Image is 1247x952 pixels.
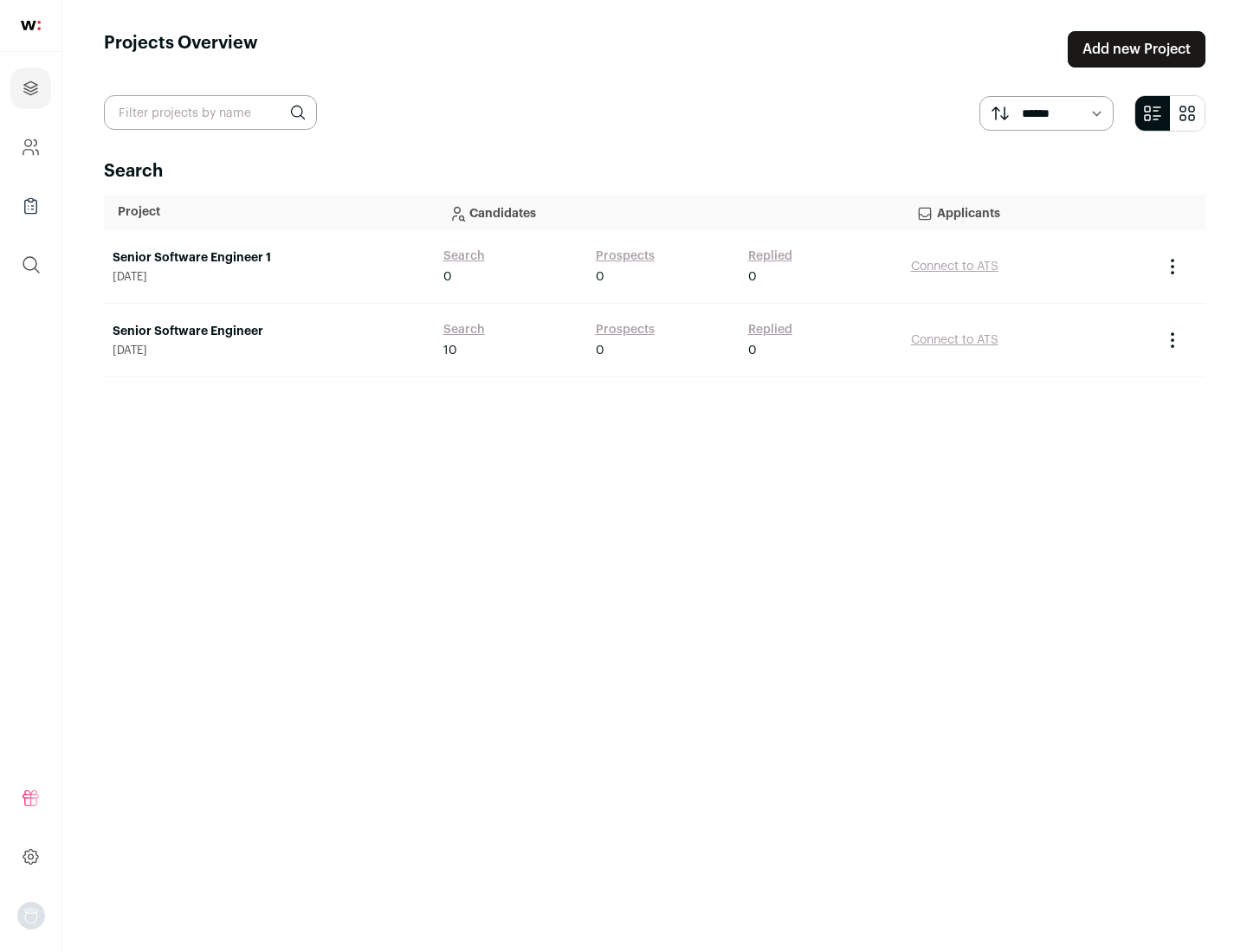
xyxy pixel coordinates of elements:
[748,268,757,286] span: 0
[748,342,757,359] span: 0
[443,248,485,265] a: Search
[21,21,41,30] img: wellfound-shorthand-0d5821cbd27db2630d0214b213865d53afaa358527fdda9d0ea32b1df1b89c2c.svg
[443,268,452,286] span: 0
[1068,31,1205,68] a: Add new Project
[911,261,998,273] a: Connect to ATS
[104,31,258,68] h1: Projects Overview
[113,344,426,357] span: [DATE]
[596,321,655,338] a: Prospects
[104,159,1205,183] h2: Search
[113,270,426,284] span: [DATE]
[17,902,45,929] img: nopic.png
[10,126,51,168] a: Company and ATS Settings
[10,185,51,227] a: Company Lists
[748,248,792,265] a: Replied
[17,902,45,929] button: Open dropdown
[596,268,604,286] span: 0
[104,95,317,130] input: Filter projects by name
[916,195,1140,229] p: Applicants
[596,342,604,359] span: 0
[443,321,485,338] a: Search
[113,323,426,340] a: Senior Software Engineer
[596,248,655,265] a: Prospects
[748,321,792,338] a: Replied
[443,342,457,359] span: 10
[1162,330,1183,351] button: Project Actions
[10,68,51,109] a: Projects
[113,249,426,267] a: Senior Software Engineer 1
[1162,256,1183,277] button: Project Actions
[449,195,888,229] p: Candidates
[911,334,998,346] a: Connect to ATS
[118,203,421,221] p: Project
